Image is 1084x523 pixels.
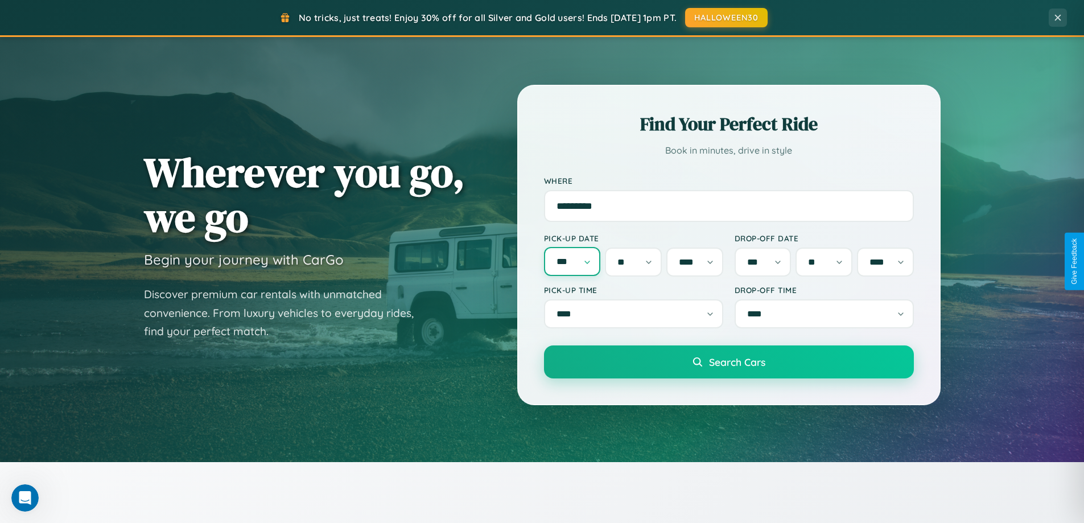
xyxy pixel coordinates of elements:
[1070,238,1078,285] div: Give Feedback
[11,484,39,512] iframe: Intercom live chat
[544,176,914,186] label: Where
[544,142,914,159] p: Book in minutes, drive in style
[544,112,914,137] h2: Find Your Perfect Ride
[709,356,765,368] span: Search Cars
[685,8,768,27] button: HALLOWEEN30
[544,345,914,378] button: Search Cars
[144,150,465,240] h1: Wherever you go, we go
[735,233,914,243] label: Drop-off Date
[735,285,914,295] label: Drop-off Time
[299,12,677,23] span: No tricks, just treats! Enjoy 30% off for all Silver and Gold users! Ends [DATE] 1pm PT.
[144,251,344,268] h3: Begin your journey with CarGo
[144,285,428,341] p: Discover premium car rentals with unmatched convenience. From luxury vehicles to everyday rides, ...
[544,233,723,243] label: Pick-up Date
[544,285,723,295] label: Pick-up Time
